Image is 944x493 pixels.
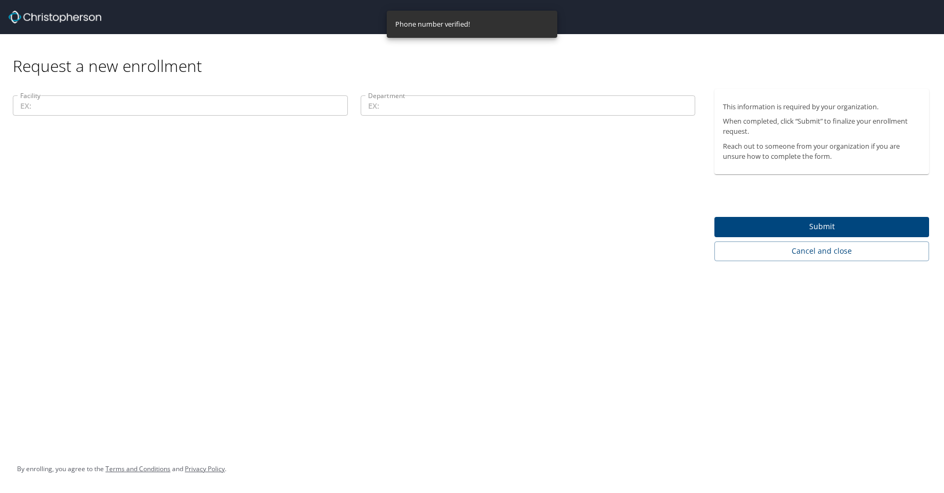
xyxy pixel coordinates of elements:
span: Submit [723,220,921,233]
input: EX: [13,95,348,116]
a: Terms and Conditions [105,464,170,473]
button: Submit [714,217,929,238]
p: This information is required by your organization. [723,102,921,112]
button: Cancel and close [714,241,929,261]
span: Cancel and close [723,245,921,258]
input: EX: [361,95,696,116]
div: By enrolling, you agree to the and . [17,456,226,482]
img: cbt logo [9,11,101,23]
div: Request a new enrollment [13,34,938,76]
a: Privacy Policy [185,464,225,473]
p: When completed, click “Submit” to finalize your enrollment request. [723,116,921,136]
div: Phone number verified! [395,14,470,35]
p: Reach out to someone from your organization if you are unsure how to complete the form. [723,141,921,161]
